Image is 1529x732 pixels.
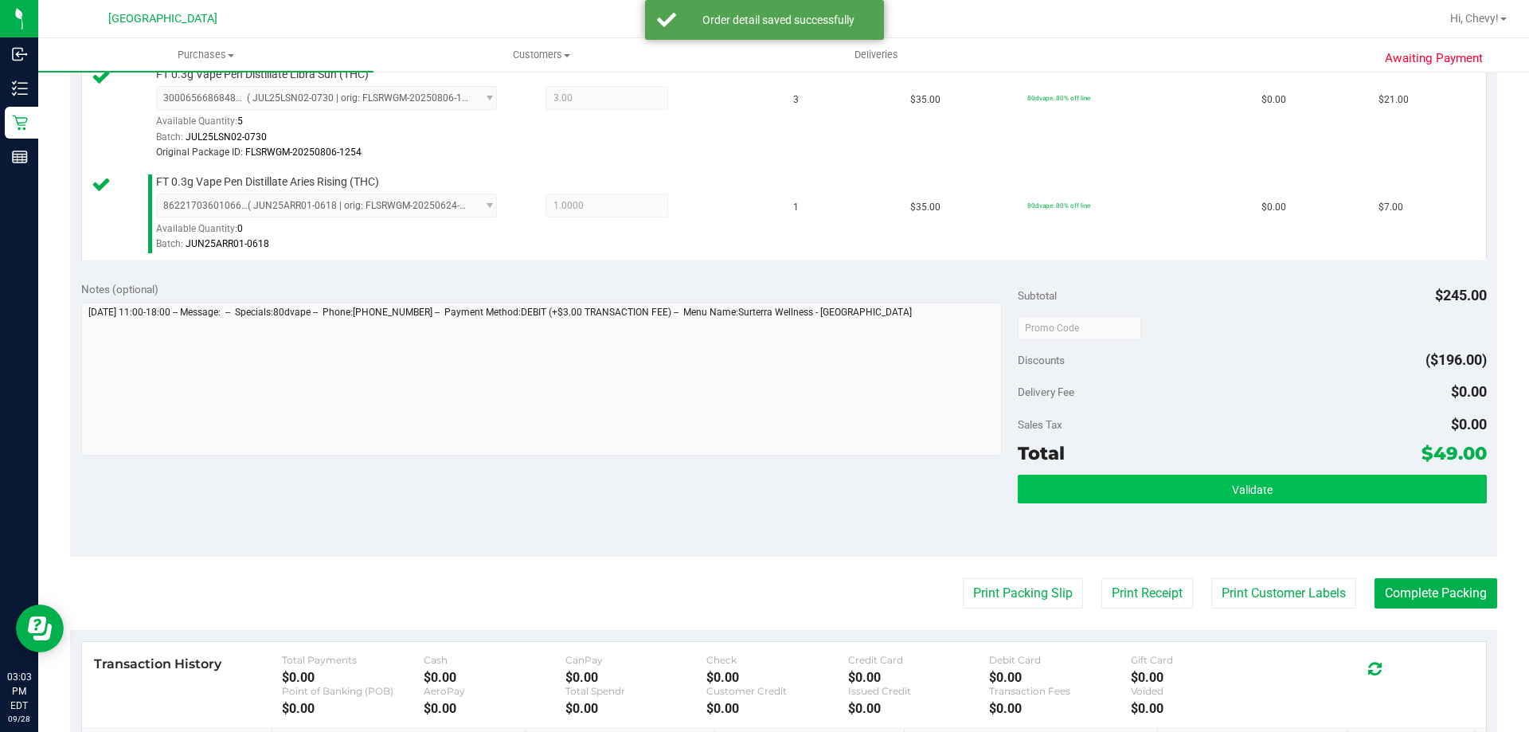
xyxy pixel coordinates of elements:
span: FLSRWGM-20250806-1254 [245,147,362,158]
div: Gift Card [1131,654,1273,666]
span: Validate [1232,483,1273,496]
span: Awaiting Payment [1385,49,1483,68]
span: $21.00 [1378,92,1409,108]
span: Batch: [156,238,183,249]
div: Issued Credit [848,685,990,697]
button: Validate [1018,475,1486,503]
button: Complete Packing [1375,578,1497,609]
div: $0.00 [706,670,848,685]
div: $0.00 [565,670,707,685]
span: 5 [237,115,243,127]
span: $7.00 [1378,200,1403,215]
span: $0.00 [1261,200,1286,215]
div: $0.00 [424,701,565,716]
iframe: Resource center [16,605,64,652]
span: Subtotal [1018,289,1057,302]
div: Point of Banking (POB) [282,685,424,697]
span: Purchases [38,48,373,62]
div: $0.00 [565,701,707,716]
div: $0.00 [989,670,1131,685]
span: JUN25ARR01-0618 [186,238,269,249]
div: $0.00 [1131,670,1273,685]
span: Total [1018,442,1065,464]
a: Customers [373,38,709,72]
span: JUL25LSN02-0730 [186,131,267,143]
p: 09/28 [7,713,31,725]
span: ($196.00) [1425,351,1487,368]
span: Discounts [1018,346,1065,374]
div: Total Payments [282,654,424,666]
span: Batch: [156,131,183,143]
div: Cash [424,654,565,666]
div: Customer Credit [706,685,848,697]
span: 0 [237,223,243,234]
div: $0.00 [989,701,1131,716]
span: $35.00 [910,92,940,108]
span: Original Package ID: [156,147,243,158]
div: AeroPay [424,685,565,697]
div: Available Quantity: [156,110,514,141]
div: $0.00 [1131,701,1273,716]
inline-svg: Retail [12,115,28,131]
span: $0.00 [1451,416,1487,433]
div: CanPay [565,654,707,666]
span: $245.00 [1435,287,1487,303]
span: Customers [374,48,708,62]
span: 80dvape: 80% off line [1027,202,1090,209]
div: $0.00 [848,670,990,685]
span: $35.00 [910,200,940,215]
span: [GEOGRAPHIC_DATA] [108,12,217,25]
span: FT 0.3g Vape Pen Distillate Aries Rising (THC) [156,174,379,190]
button: Print Packing Slip [963,578,1083,609]
div: $0.00 [282,670,424,685]
div: Order detail saved successfully [685,12,872,28]
input: Promo Code [1018,316,1141,340]
span: Deliveries [833,48,920,62]
div: $0.00 [424,670,565,685]
div: $0.00 [282,701,424,716]
span: FT 0.3g Vape Pen Distillate Libra Sun (THC) [156,67,369,82]
div: Debit Card [989,654,1131,666]
div: $0.00 [848,701,990,716]
span: Notes (optional) [81,283,158,296]
inline-svg: Reports [12,149,28,165]
inline-svg: Inbound [12,46,28,62]
span: $0.00 [1261,92,1286,108]
button: Print Receipt [1101,578,1193,609]
div: Available Quantity: [156,217,514,249]
div: Total Spendr [565,685,707,697]
p: 03:03 PM EDT [7,670,31,713]
span: Sales Tax [1018,418,1062,431]
span: $49.00 [1421,442,1487,464]
div: Transaction Fees [989,685,1131,697]
button: Print Customer Labels [1211,578,1356,609]
div: Check [706,654,848,666]
div: Credit Card [848,654,990,666]
a: Purchases [38,38,373,72]
span: 80dvape: 80% off line [1027,94,1090,102]
div: Voided [1131,685,1273,697]
a: Deliveries [709,38,1044,72]
div: $0.00 [706,701,848,716]
span: 1 [793,200,799,215]
span: Delivery Fee [1018,386,1074,398]
inline-svg: Inventory [12,80,28,96]
span: 3 [793,92,799,108]
span: $0.00 [1451,383,1487,400]
span: Hi, Chevy! [1450,12,1499,25]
